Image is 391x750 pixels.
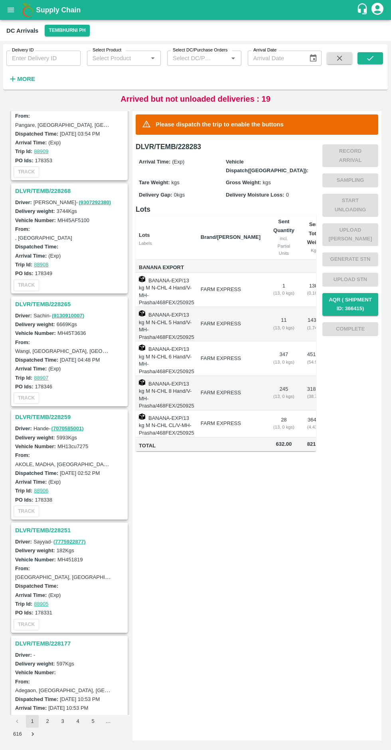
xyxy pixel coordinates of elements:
[139,441,194,451] span: Total
[201,234,261,240] b: Brand/[PERSON_NAME]
[15,696,58,702] label: Dispatched Time:
[15,226,30,232] label: From:
[60,470,100,476] label: [DATE] 02:52 PM
[139,310,145,317] img: box
[15,601,32,607] label: Trip Id:
[136,141,316,152] h6: DLVR/TEMB/228283
[139,192,172,198] label: Delivery Gap:
[15,113,30,119] label: From:
[15,443,56,449] label: Vehicle Number:
[15,565,30,571] label: From:
[34,652,35,658] span: -
[301,410,329,437] td: 364 kg
[15,208,55,214] label: Delivery weight:
[15,452,30,458] label: From:
[34,488,48,494] a: 88906
[10,715,129,740] nav: pagination navigation
[15,705,47,711] label: Arrival Time:
[15,313,32,319] label: Driver:
[15,470,58,476] label: Dispatched Time:
[15,131,58,137] label: Dispatched Time:
[48,140,61,146] label: (Exp)
[301,307,329,341] td: 143 kg
[307,441,334,447] span: 8216.00 Kg
[15,348,257,354] label: Wangi, [GEOGRAPHIC_DATA], [GEOGRAPHIC_DATA], [GEOGRAPHIC_DATA], [GEOGRAPHIC_DATA]
[15,583,58,589] label: Dispatched Time:
[34,148,48,154] a: 88909
[136,376,194,410] td: BANANA-EXP/13 kg M N-CHL 8 Hand/V-MH-Prasha/468FEX/250925
[57,321,77,327] label: 6669 Kgs
[20,2,36,18] img: logo
[194,376,267,410] td: FARM EXPRESS
[34,539,87,545] span: Sayyad -
[15,435,55,441] label: Delivery weight:
[136,273,194,307] td: BANANA-EXP/13 kg M N-CHL 4 Hand/V-MH-Prasha/468FEX/250925
[267,273,301,307] td: 1
[6,72,37,86] button: More
[89,53,146,63] input: Select Product
[356,3,370,17] div: customer-support
[226,179,261,185] label: Gross Weight:
[34,313,85,319] span: Sachin -
[301,273,329,307] td: 13 kg
[27,728,39,740] button: Go to next page
[57,547,74,553] label: 182 Kgs
[102,718,115,725] div: …
[15,366,47,372] label: Arrival Time:
[15,652,32,658] label: Driver:
[60,696,100,702] label: [DATE] 10:53 PM
[15,270,34,276] label: PO Ids:
[139,240,194,247] div: Labels
[51,425,84,431] a: (7070585001)
[79,199,111,205] a: (9307292380)
[57,208,77,214] label: 3744 Kgs
[172,159,184,165] span: (Exp)
[120,93,271,105] p: Arrived but not unloaded deliveries : 19
[6,51,81,66] input: Enter Delivery ID
[6,26,38,36] div: DC Arrivals
[15,661,55,667] label: Delivery weight:
[15,148,32,154] label: Trip Id:
[194,307,267,341] td: FARM EXPRESS
[15,384,34,390] label: PO Ids:
[15,321,55,327] label: Delivery weight:
[34,425,85,431] span: Hande -
[273,324,294,331] div: ( 13, 0 kgs)
[35,610,52,616] label: 178331
[41,715,54,728] button: Go to page 2
[307,221,324,245] b: Sent Total Weight
[15,299,126,309] h3: DLVR/TEMB/228265
[15,557,56,563] label: Vehicle Number:
[34,375,48,381] a: 88907
[53,539,86,545] a: (7775922877)
[226,159,308,173] label: Vehicle Dispatch([GEOGRAPHIC_DATA]):
[15,217,56,223] label: Vehicle Number:
[34,262,48,268] a: 88908
[15,157,34,163] label: PO Ids:
[273,440,294,449] span: 632.00
[35,497,52,503] label: 178338
[15,679,30,685] label: From:
[15,262,32,268] label: Trip Id:
[273,393,294,400] div: ( 13, 0 kgs)
[322,293,378,316] button: AQR ( Shipment Id: 366415)
[15,574,297,580] label: [GEOGRAPHIC_DATA], [GEOGRAPHIC_DATA], [GEOGRAPHIC_DATA], [GEOGRAPHIC_DATA], [GEOGRAPHIC_DATA]
[307,358,322,366] div: ( 54.91 %)
[60,131,100,137] label: [DATE] 03:54 PM
[172,179,180,185] span: kgs
[15,488,32,494] label: Trip Id:
[15,638,126,649] h3: DLVR/TEMB/228177
[139,179,170,185] label: Tare Weight:
[15,714,32,720] label: Trip Id:
[273,235,294,257] div: incl. Partial Units
[48,253,61,259] label: (Exp)
[57,330,86,336] label: MH45T3636
[170,53,215,63] input: Select DC/Purchase Orders
[15,244,58,250] label: Dispatched Time:
[15,199,32,205] label: Driver:
[15,330,56,336] label: Vehicle Number:
[35,384,52,390] label: 178346
[34,714,48,720] a: 88896
[35,270,52,276] label: 178349
[267,376,301,410] td: 245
